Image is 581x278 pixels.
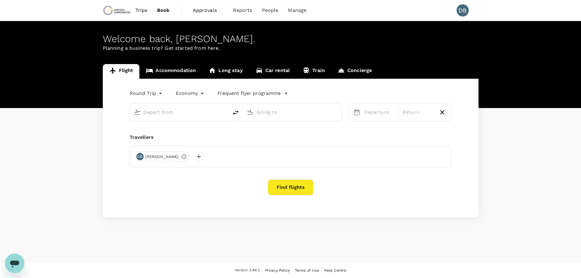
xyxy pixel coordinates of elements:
[256,107,329,117] input: Going to
[217,90,281,97] p: Frequent flyer programme
[224,111,225,113] button: Open
[364,109,395,116] p: Departure
[265,268,290,273] span: Privacy Policy
[143,107,216,117] input: Depart from
[193,7,223,14] span: Approvals
[217,90,288,97] button: Frequent flyer programme
[295,268,319,273] span: Terms of Use
[268,179,314,195] button: Find flights
[296,64,331,79] a: Train
[324,267,346,274] a: Help Centre
[249,64,296,79] a: Car rental
[157,7,170,14] span: Book
[103,4,131,17] img: Chrysos Corporation
[136,153,144,160] div: DB
[103,45,479,52] p: Planning a business trip? Get started from here.
[135,152,189,161] div: DB[PERSON_NAME]
[233,7,252,14] span: Reports
[130,134,452,141] div: Travellers
[176,88,205,98] div: Economy
[135,7,147,14] span: Trips
[295,267,319,274] a: Terms of Use
[235,267,260,273] span: Version 3.49.2
[337,111,339,113] button: Open
[265,267,290,274] a: Privacy Policy
[331,64,378,79] a: Concierge
[228,105,243,120] button: delete
[324,268,346,273] span: Help Centre
[288,7,307,14] span: Manage
[130,88,164,98] div: Round Trip
[103,64,140,79] a: Flight
[139,64,202,79] a: Accommodation
[403,109,433,116] p: Return
[142,154,183,160] span: [PERSON_NAME]
[262,7,278,14] span: People
[5,254,24,273] iframe: Button to launch messaging window
[457,4,469,16] div: DB
[103,33,479,45] div: Welcome back , [PERSON_NAME] .
[202,64,249,79] a: Long stay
